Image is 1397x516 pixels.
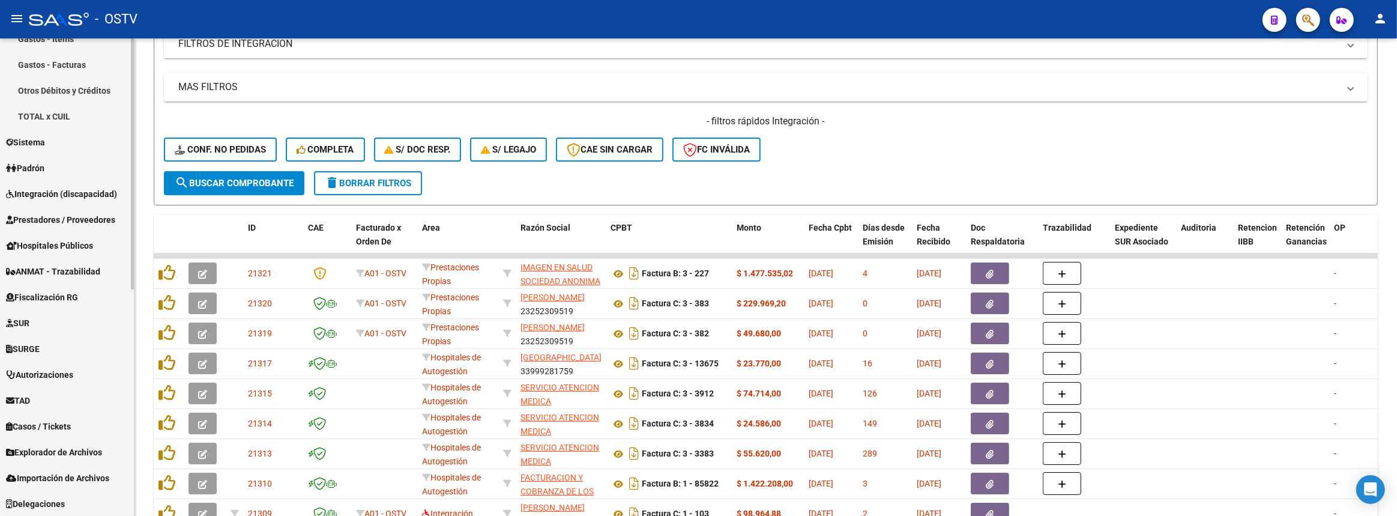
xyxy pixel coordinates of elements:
[1334,479,1336,488] span: -
[6,472,109,485] span: Importación de Archivos
[520,263,600,286] span: IMAGEN EN SALUD SOCIEDAD ANONIMA
[95,6,137,32] span: - OSTV
[809,223,852,232] span: Fecha Cpbt
[642,329,709,339] strong: Factura C: 3 - 382
[520,413,599,463] span: SERVICIO ATENCION MEDICA COMUNIDAD ROLDAN
[737,299,786,308] strong: $ 229.969,20
[520,323,585,332] span: [PERSON_NAME]
[863,329,867,338] span: 0
[248,329,272,338] span: 21319
[6,136,45,149] span: Sistema
[863,419,877,428] span: 149
[520,293,585,302] span: [PERSON_NAME]
[626,354,642,373] i: Descargar documento
[1329,215,1377,268] datatable-header-cell: OP
[809,269,833,278] span: [DATE]
[248,223,256,232] span: ID
[737,389,781,398] strong: $ 74.714,00
[1233,215,1281,268] datatable-header-cell: Retencion IIBB
[303,215,351,268] datatable-header-cell: CAE
[325,175,339,190] mat-icon: delete
[1334,223,1345,232] span: OP
[737,269,793,278] strong: $ 1.477.535,02
[314,171,422,195] button: Borrar Filtros
[422,353,481,376] span: Hospitales de Autogestión
[178,37,1339,50] mat-panel-title: FILTROS DE INTEGRACION
[626,324,642,343] i: Descargar documento
[520,443,599,493] span: SERVICIO ATENCION MEDICA COMUNIDAD ROLDAN
[1181,223,1216,232] span: Auditoria
[626,444,642,463] i: Descargar documento
[520,261,601,286] div: 30708905174
[1356,475,1385,504] div: Open Intercom Messenger
[567,144,653,155] span: CAE SIN CARGAR
[6,291,78,304] span: Fiscalización RG
[737,449,781,458] strong: $ 55.620,00
[642,299,709,309] strong: Factura C: 3 - 383
[971,223,1025,246] span: Doc Respaldatoria
[6,394,30,407] span: TAD
[917,329,941,338] span: [DATE]
[858,215,912,268] datatable-header-cell: Días desde Emisión
[520,321,601,346] div: 23252309519
[626,384,642,403] i: Descargar documento
[606,215,732,268] datatable-header-cell: CPBT
[364,329,406,338] span: A01 - OSTV
[917,389,941,398] span: [DATE]
[809,299,833,308] span: [DATE]
[809,479,833,488] span: [DATE]
[520,411,601,436] div: 33684659249
[1038,215,1110,268] datatable-header-cell: Trazabilidad
[917,269,941,278] span: [DATE]
[422,383,481,406] span: Hospitales de Autogestión
[863,389,877,398] span: 126
[737,329,781,338] strong: $ 49.680,00
[1334,269,1336,278] span: -
[422,443,481,466] span: Hospitales de Autogestión
[422,263,479,286] span: Prestaciones Propias
[520,223,570,232] span: Razón Social
[10,11,24,26] mat-icon: menu
[809,419,833,428] span: [DATE]
[6,187,117,201] span: Integración (discapacidad)
[863,223,905,246] span: Días desde Emisión
[175,178,294,189] span: Buscar Comprobante
[732,215,804,268] datatable-header-cell: Monto
[804,215,858,268] datatable-header-cell: Fecha Cpbt
[516,215,606,268] datatable-header-cell: Razón Social
[248,359,272,368] span: 21317
[611,223,632,232] span: CPBT
[642,479,719,489] strong: Factura B: 1 - 85822
[481,144,536,155] span: S/ legajo
[422,323,479,346] span: Prestaciones Propias
[248,269,272,278] span: 21321
[737,419,781,428] strong: $ 24.586,00
[642,449,714,459] strong: Factura C: 3 - 3383
[1334,299,1336,308] span: -
[863,299,867,308] span: 0
[1334,419,1336,428] span: -
[1373,11,1387,26] mat-icon: person
[809,389,833,398] span: [DATE]
[642,359,719,369] strong: Factura C: 3 - 13675
[642,419,714,429] strong: Factura C: 3 - 3834
[626,414,642,433] i: Descargar documento
[672,138,761,162] button: FC Inválida
[520,441,601,466] div: 33684659249
[164,171,304,195] button: Buscar Comprobante
[6,420,71,433] span: Casos / Tickets
[809,449,833,458] span: [DATE]
[626,264,642,283] i: Descargar documento
[6,497,65,511] span: Delegaciones
[917,419,941,428] span: [DATE]
[248,419,272,428] span: 21314
[243,215,303,268] datatable-header-cell: ID
[248,479,272,488] span: 21310
[917,299,941,308] span: [DATE]
[912,215,966,268] datatable-header-cell: Fecha Recibido
[556,138,663,162] button: CAE SIN CARGAR
[917,223,950,246] span: Fecha Recibido
[917,479,941,488] span: [DATE]
[351,215,417,268] datatable-header-cell: Facturado x Orden De
[520,351,601,376] div: 33999281759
